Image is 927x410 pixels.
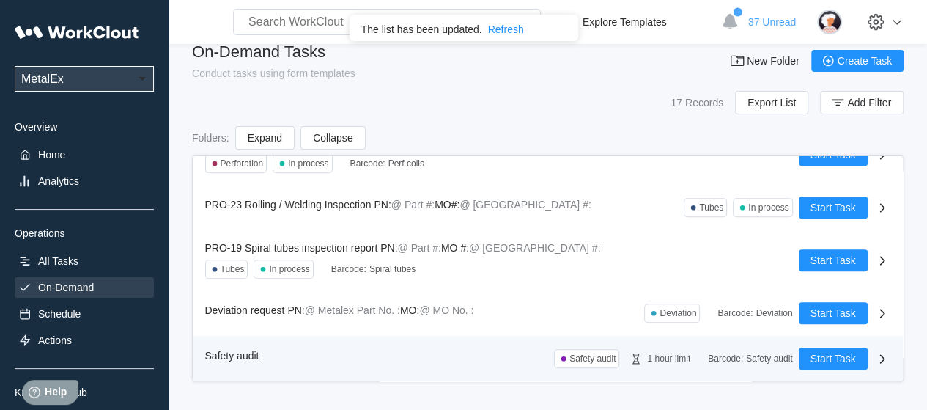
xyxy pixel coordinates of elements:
[233,9,541,35] input: Search WorkClout
[193,336,903,381] a: Safety auditSafety audit1 hour limitBarcode:Safety auditStart Task
[564,21,572,32] button: close
[15,277,154,298] a: On-Demand
[205,242,398,254] span: PRO-19 Spiral tubes inspection report PN:
[746,354,792,364] div: Safety audit
[747,98,796,108] span: Export List
[205,350,259,362] span: Safety audit
[747,56,799,66] span: New Folder
[15,304,154,324] a: Schedule
[756,308,792,318] div: Deviation
[720,50,811,72] button: New Folder
[799,348,868,370] button: Start Task
[15,121,154,133] div: Overview
[15,330,154,351] a: Actions
[799,197,868,219] button: Start Task
[847,98,891,108] span: Add Filter
[388,158,424,169] div: Perf coils
[810,150,856,160] span: Start Task
[350,158,385,169] div: Barcode :
[15,387,154,398] div: Knowledge Hub
[221,264,245,274] div: Tubes
[671,97,723,109] div: 17 Records
[569,354,616,364] div: Safety audit
[193,185,903,230] a: PRO-23 Rolling / Welding Inspection PN:@ Part #:MO#:@ [GEOGRAPHIC_DATA] #:TubesIn processStart Task
[559,13,714,31] a: Explore Templates
[38,149,65,161] div: Home
[221,158,264,169] div: Perforation
[583,16,667,28] div: Explore Templates
[398,242,441,254] mark: @ Part #:
[192,132,229,144] div: Folders :
[811,50,904,72] button: Create Task
[817,10,842,34] img: user-4.png
[459,199,591,211] mark: @ [GEOGRAPHIC_DATA] #:
[300,126,365,150] button: Collapse
[400,304,419,316] span: MO:
[205,304,305,316] span: Deviation request PN:
[38,282,94,293] div: On-Demand
[193,290,903,336] a: Deviation request PN:@ Metalex Part No. :MO:@ MO No. :DeviationBarcode:DeviationStart Task
[708,354,743,364] div: Barcode :
[435,199,459,211] span: MO#:
[799,249,868,271] button: Start Task
[748,16,796,28] span: 37 Unread
[647,354,690,364] div: 1 hour limit
[248,133,282,143] span: Expand
[810,308,856,318] span: Start Task
[192,43,355,62] div: On-Demand Tasks
[838,56,892,66] span: Create Task
[735,91,808,114] button: Export List
[192,67,355,79] div: Conduct tasks using form templates
[331,264,366,274] div: Barcode :
[193,230,903,290] a: PRO-19 Spiral tubes inspection report PN:@ Part #:MO #:@ [GEOGRAPHIC_DATA] #:TubesIn processBarco...
[820,91,904,114] button: Add Filter
[205,199,391,211] span: PRO-23 Rolling / Welding Inspection PN:
[15,144,154,165] a: Home
[361,23,482,35] div: The list has been updated.
[38,334,72,346] div: Actions
[38,308,81,320] div: Schedule
[15,227,154,239] div: Operations
[391,199,435,211] mark: @ Part #:
[488,23,524,35] div: Refresh
[717,308,753,318] div: Barcode :
[748,202,788,213] div: In process
[269,264,309,274] div: In process
[810,202,856,213] span: Start Task
[699,202,723,213] div: Tubes
[419,304,473,316] mark: @ MO No. :
[235,126,295,150] button: Expand
[288,158,328,169] div: In process
[369,264,416,274] div: Spiral tubes
[15,171,154,191] a: Analytics
[810,255,856,266] span: Start Task
[441,242,469,254] span: MO #:
[469,242,600,254] mark: @ [GEOGRAPHIC_DATA] #:
[15,251,154,271] a: All Tasks
[38,175,79,187] div: Analytics
[810,354,856,364] span: Start Task
[305,304,400,316] mark: @ Metalex Part No. :
[799,302,868,324] button: Start Task
[313,133,352,143] span: Collapse
[38,255,78,267] div: All Tasks
[660,308,696,318] div: Deviation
